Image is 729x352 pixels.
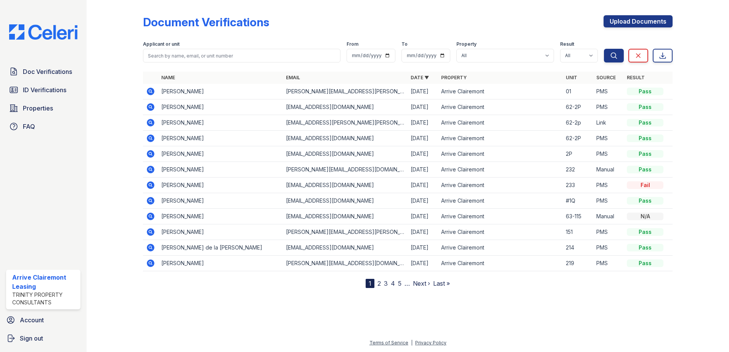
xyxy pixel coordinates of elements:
[563,131,593,146] td: 62-2P
[158,146,283,162] td: [PERSON_NAME]
[408,146,438,162] td: [DATE]
[3,312,83,328] a: Account
[408,162,438,178] td: [DATE]
[593,178,624,193] td: PMS
[411,340,413,346] div: |
[627,166,663,173] div: Pass
[6,101,80,116] a: Properties
[438,240,563,256] td: Arrive Clairemont
[627,259,663,267] div: Pass
[283,193,408,209] td: [EMAIL_ADDRESS][DOMAIN_NAME]
[158,209,283,224] td: [PERSON_NAME]
[161,75,175,80] a: Name
[408,193,438,209] td: [DATE]
[456,41,477,47] label: Property
[627,103,663,111] div: Pass
[158,84,283,99] td: [PERSON_NAME]
[563,146,593,162] td: 2P
[158,193,283,209] td: [PERSON_NAME]
[3,331,83,346] a: Sign out
[563,193,593,209] td: #1Q
[593,256,624,271] td: PMS
[627,88,663,95] div: Pass
[377,280,381,287] a: 2
[158,131,283,146] td: [PERSON_NAME]
[438,162,563,178] td: Arrive Clairemont
[283,99,408,115] td: [EMAIL_ADDRESS][DOMAIN_NAME]
[593,193,624,209] td: PMS
[563,115,593,131] td: 62-2p
[560,41,574,47] label: Result
[563,240,593,256] td: 214
[563,256,593,271] td: 219
[6,82,80,98] a: ID Verifications
[408,256,438,271] td: [DATE]
[438,84,563,99] td: Arrive Clairemont
[20,315,44,325] span: Account
[438,115,563,131] td: Arrive Clairemont
[283,240,408,256] td: [EMAIL_ADDRESS][DOMAIN_NAME]
[627,75,645,80] a: Result
[6,119,80,134] a: FAQ
[283,224,408,240] td: [PERSON_NAME][EMAIL_ADDRESS][PERSON_NAME][DOMAIN_NAME]
[593,209,624,224] td: Manual
[3,24,83,40] img: CE_Logo_Blue-a8612792a0a2168367f1c8372b55b34899dd931a85d93a1a3d3e32e68fde9ad4.png
[286,75,300,80] a: Email
[438,146,563,162] td: Arrive Clairemont
[12,273,77,291] div: Arrive Clairemont Leasing
[20,334,43,343] span: Sign out
[563,209,593,224] td: 63-115
[408,209,438,224] td: [DATE]
[408,240,438,256] td: [DATE]
[143,15,269,29] div: Document Verifications
[384,280,388,287] a: 3
[433,280,450,287] a: Last »
[23,85,66,94] span: ID Verifications
[23,67,72,76] span: Doc Verifications
[369,340,408,346] a: Terms of Service
[627,119,663,126] div: Pass
[593,224,624,240] td: PMS
[158,162,283,178] td: [PERSON_NAME]
[438,99,563,115] td: Arrive Clairemont
[593,84,624,99] td: PMS
[158,256,283,271] td: [PERSON_NAME]
[593,146,624,162] td: PMS
[563,224,593,240] td: 151
[441,75,467,80] a: Property
[627,228,663,236] div: Pass
[627,134,663,142] div: Pass
[23,104,53,113] span: Properties
[438,178,563,193] td: Arrive Clairemont
[438,256,563,271] td: Arrive Clairemont
[438,209,563,224] td: Arrive Clairemont
[596,75,616,80] a: Source
[12,291,77,306] div: Trinity Property Consultants
[408,84,438,99] td: [DATE]
[438,224,563,240] td: Arrive Clairemont
[283,131,408,146] td: [EMAIL_ADDRESS][DOMAIN_NAME]
[408,99,438,115] td: [DATE]
[366,279,374,288] div: 1
[158,224,283,240] td: [PERSON_NAME]
[283,162,408,178] td: [PERSON_NAME][EMAIL_ADDRESS][DOMAIN_NAME]
[143,41,180,47] label: Applicant or unit
[283,178,408,193] td: [EMAIL_ADDRESS][DOMAIN_NAME]
[566,75,577,80] a: Unit
[283,209,408,224] td: [EMAIL_ADDRESS][DOMAIN_NAME]
[401,41,408,47] label: To
[158,99,283,115] td: [PERSON_NAME]
[627,181,663,189] div: Fail
[283,115,408,131] td: [EMAIL_ADDRESS][PERSON_NAME][PERSON_NAME][DOMAIN_NAME]
[563,84,593,99] td: 01
[438,131,563,146] td: Arrive Clairemont
[415,340,446,346] a: Privacy Policy
[438,193,563,209] td: Arrive Clairemont
[563,162,593,178] td: 232
[413,280,430,287] a: Next ›
[411,75,429,80] a: Date ▼
[6,64,80,79] a: Doc Verifications
[391,280,395,287] a: 4
[23,122,35,131] span: FAQ
[408,115,438,131] td: [DATE]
